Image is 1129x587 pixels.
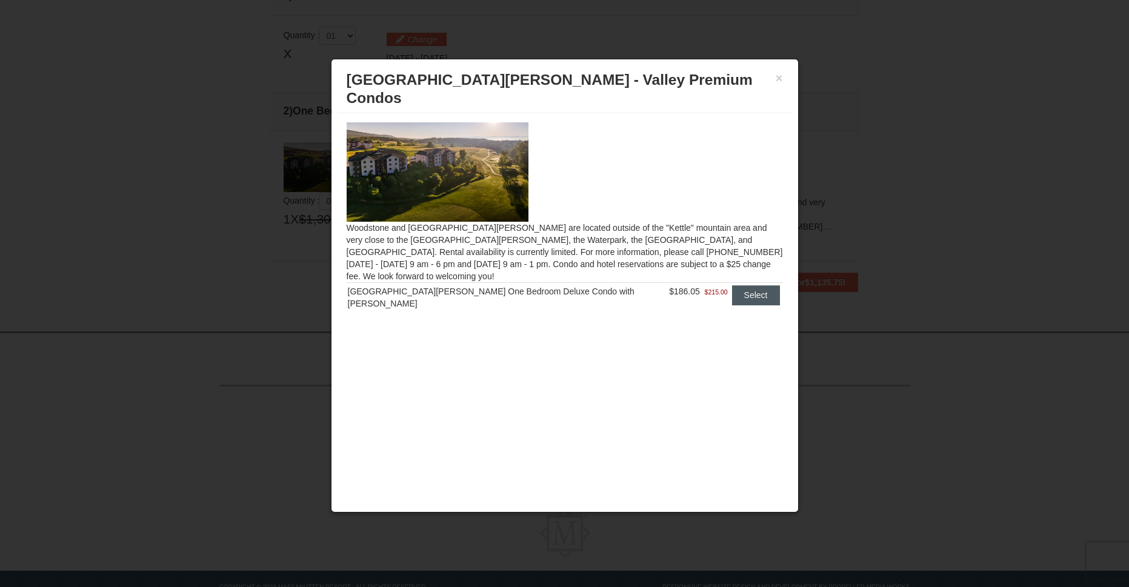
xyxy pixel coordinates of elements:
[776,72,783,84] button: ×
[347,122,528,222] img: 19219041-4-ec11c166.jpg
[669,287,700,296] span: $186.05
[705,286,728,298] span: $215.00
[338,113,792,333] div: Woodstone and [GEOGRAPHIC_DATA][PERSON_NAME] are located outside of the "Kettle" mountain area an...
[732,285,780,305] button: Select
[347,71,753,106] span: [GEOGRAPHIC_DATA][PERSON_NAME] - Valley Premium Condos
[348,285,667,310] div: [GEOGRAPHIC_DATA][PERSON_NAME] One Bedroom Deluxe Condo with [PERSON_NAME]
